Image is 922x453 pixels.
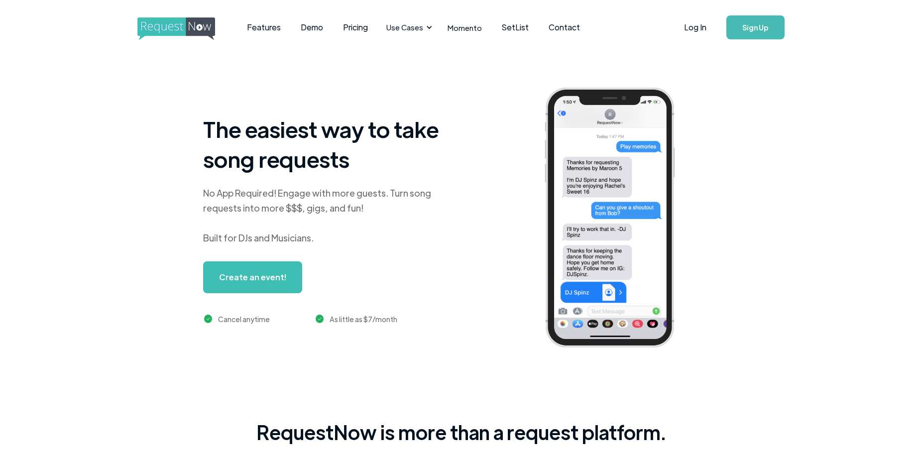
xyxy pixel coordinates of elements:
[291,12,333,43] a: Demo
[237,12,291,43] a: Features
[203,186,452,245] div: No App Required! Engage with more guests. Turn song requests into more $$$, gigs, and fun! Built ...
[137,17,233,40] img: requestnow logo
[492,12,539,43] a: SetList
[203,261,302,293] a: Create an event!
[533,81,701,358] img: iphone screenshot
[203,114,452,174] h1: The easiest way to take song requests
[386,22,423,33] div: Use Cases
[316,315,324,323] img: green checkmark
[218,313,270,325] div: Cancel anytime
[333,12,378,43] a: Pricing
[204,315,213,323] img: green checkmark
[674,10,716,45] a: Log In
[539,12,590,43] a: Contact
[726,15,785,39] a: Sign Up
[438,13,492,42] a: Momento
[380,12,435,43] div: Use Cases
[330,313,397,325] div: As little as $7/month
[137,17,212,37] a: home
